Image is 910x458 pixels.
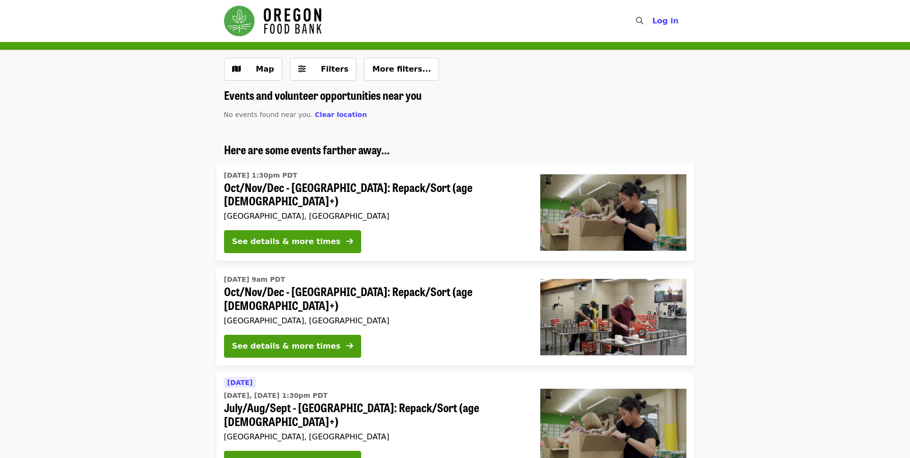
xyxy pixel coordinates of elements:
[232,341,341,352] div: See details & more times
[224,170,298,181] time: [DATE] 1:30pm PDT
[636,16,643,25] i: search icon
[224,111,313,118] span: No events found near you.
[224,141,390,158] span: Here are some events farther away...
[321,64,349,74] span: Filters
[216,268,694,365] a: See details for "Oct/Nov/Dec - Portland: Repack/Sort (age 16+)"
[232,64,241,74] i: map icon
[224,58,282,81] button: Show map view
[346,341,353,351] i: arrow-right icon
[224,391,328,401] time: [DATE], [DATE] 1:30pm PDT
[227,379,253,386] span: [DATE]
[540,174,686,251] img: Oct/Nov/Dec - Portland: Repack/Sort (age 8+) organized by Oregon Food Bank
[346,237,353,246] i: arrow-right icon
[315,110,367,120] button: Clear location
[224,285,525,312] span: Oct/Nov/Dec - [GEOGRAPHIC_DATA]: Repack/Sort (age [DEMOGRAPHIC_DATA]+)
[224,86,422,103] span: Events and volunteer opportunities near you
[224,6,321,36] img: Oregon Food Bank - Home
[298,64,306,74] i: sliders-h icon
[224,401,525,428] span: July/Aug/Sept - [GEOGRAPHIC_DATA]: Repack/Sort (age [DEMOGRAPHIC_DATA]+)
[224,335,361,358] button: See details & more times
[224,181,525,208] span: Oct/Nov/Dec - [GEOGRAPHIC_DATA]: Repack/Sort (age [DEMOGRAPHIC_DATA]+)
[652,16,678,25] span: Log in
[290,58,357,81] button: Filters (0 selected)
[256,64,274,74] span: Map
[224,432,525,441] div: [GEOGRAPHIC_DATA], [GEOGRAPHIC_DATA]
[364,58,439,81] button: More filters...
[224,212,525,221] div: [GEOGRAPHIC_DATA], [GEOGRAPHIC_DATA]
[216,164,694,261] a: See details for "Oct/Nov/Dec - Portland: Repack/Sort (age 8+)"
[540,279,686,355] img: Oct/Nov/Dec - Portland: Repack/Sort (age 16+) organized by Oregon Food Bank
[649,10,657,32] input: Search
[315,111,367,118] span: Clear location
[224,230,361,253] button: See details & more times
[644,11,686,31] button: Log in
[372,64,431,74] span: More filters...
[232,236,341,247] div: See details & more times
[224,316,525,325] div: [GEOGRAPHIC_DATA], [GEOGRAPHIC_DATA]
[224,275,285,285] time: [DATE] 9am PDT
